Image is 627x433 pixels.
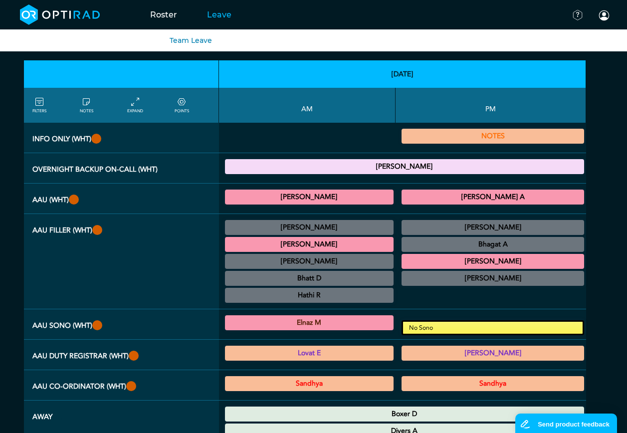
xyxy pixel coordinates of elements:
div: CT Trauma & Urgent/MRI Trauma & Urgent 08:30 - 13:30 [225,190,394,205]
div: General US/US Gynaecology 14:00 - 16:30 [402,271,584,286]
summary: Sandhya [226,378,392,390]
summary: Bhatt D [226,272,392,284]
summary: [PERSON_NAME] [403,221,583,233]
th: [DATE] [219,60,586,88]
summary: Lovat E [226,347,392,359]
th: AAU Sono (WHT) [24,309,219,340]
th: PM [396,88,586,123]
th: AAU (WHT) [24,184,219,214]
div: AAU Co-ordinator 09:00 - 12:00 [225,376,394,391]
summary: Sandhya [403,378,583,390]
summary: [PERSON_NAME] [226,191,392,203]
div: CT Trauma & Urgent/MRI Trauma & Urgent 08:30 - 13:30 [225,254,394,269]
summary: Hathi R [226,289,392,301]
summary: [PERSON_NAME] [403,255,583,267]
th: Overnight backup on-call (WHT) [24,153,219,184]
div: Exact role to be defined 13:30 - 18:30 [402,346,584,361]
summary: [PERSON_NAME] [403,272,583,284]
th: AAU Duty Registrar (WHT) [24,340,219,370]
img: brand-opti-rad-logos-blue-and-white-d2f68631ba2948856bd03f2d395fb146ddc8fb01b4b6e9315ea85fa773367... [20,4,100,25]
div: No specified Site 08:00 - 09:00 [225,220,394,235]
div: Overnight backup on-call 18:30 - 08:30 [225,159,584,174]
th: AM [219,88,396,123]
th: AAU FILLER (WHT) [24,214,219,309]
div: General CT 11:00 - 12:00 [225,288,394,303]
th: AAU Co-ordinator (WHT) [24,370,219,401]
summary: [PERSON_NAME] [226,221,392,233]
a: FILTERS [32,96,46,114]
summary: [PERSON_NAME] [226,161,583,173]
th: INFO ONLY (WHT) [24,123,219,153]
div: General US 08:30 - 13:00 [225,315,394,330]
div: CT Trauma & Urgent/MRI Trauma & Urgent 13:30 - 18:30 [402,190,584,205]
div: ROTA published 22/9 BB 19:00 - 20:00 [402,129,584,144]
a: Team Leave [170,36,212,45]
summary: [PERSON_NAME] [226,255,392,267]
summary: [PERSON_NAME] [403,347,583,359]
summary: NOTES [403,130,583,142]
a: show/hide notes [80,96,93,114]
summary: [PERSON_NAME] A [403,191,583,203]
summary: Boxer D [226,408,583,420]
div: US Diagnostic MSK/US Interventional MSK 09:00 - 12:30 [225,271,394,286]
div: ImE Lead till 1/4/2026 13:00 - 17:00 [402,220,584,235]
div: CT Trauma & Urgent/MRI Trauma & Urgent 13:30 - 18:30 [402,237,584,252]
div: Annual Leave 00:00 - 23:59 [225,407,584,422]
small: No Sono [403,322,583,334]
summary: [PERSON_NAME] [226,238,392,250]
summary: Bhagat A [403,238,583,250]
div: CT Trauma & Urgent/MRI Trauma & Urgent 13:30 - 18:30 [402,254,584,269]
summary: Elnaz M [226,317,392,329]
a: collapse/expand expected points [175,96,189,114]
div: CT Trauma & Urgent/MRI Trauma & Urgent 08:30 - 13:30 [225,237,394,252]
a: collapse/expand entries [127,96,143,114]
div: Various levels of experience 08:30 - 13:30 [225,346,394,361]
div: AAU Co-ordinator 12:00 - 16:30 [402,376,584,391]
